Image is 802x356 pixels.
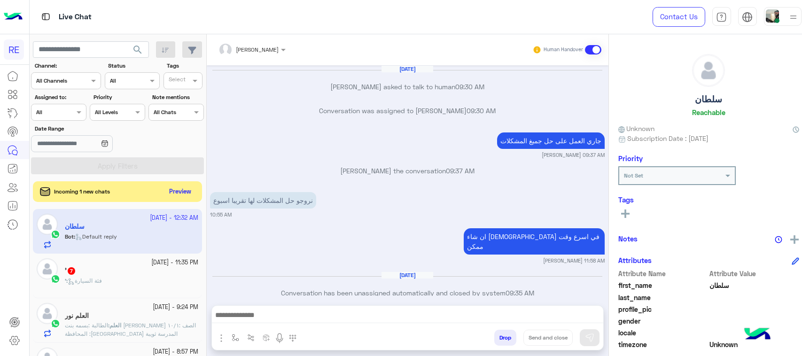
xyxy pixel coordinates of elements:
button: create order [258,330,274,345]
h5: سلطان [695,94,722,105]
span: last_name [618,293,708,302]
span: 09:30 AM [467,107,496,115]
img: send message [585,333,594,342]
button: select flow [227,330,243,345]
span: profile_pic [618,304,708,314]
button: Trigger scenario [243,330,258,345]
span: null [709,316,799,326]
span: العلم [109,322,121,329]
img: create order [263,334,270,341]
h6: [DATE] [382,272,433,279]
h5: ' [65,267,76,275]
label: Date Range [35,124,144,133]
b: : [108,322,121,329]
p: [PERSON_NAME] the conversation [210,166,605,176]
b: Not Set [624,172,643,179]
h6: Tags [618,195,799,204]
span: Unknown [709,340,799,349]
a: tab [712,7,731,27]
small: Human Handover [544,46,583,54]
label: Assigned to: [35,93,86,101]
span: null [709,328,799,338]
small: [DATE] - 9:24 PM [153,303,198,312]
img: tab [40,11,52,23]
img: notes [775,236,782,243]
span: 7 [68,267,75,275]
small: [PERSON_NAME] 09:37 AM [542,151,605,159]
div: Select [167,75,186,86]
p: 25/9/2025, 10:55 AM [210,192,316,209]
p: 25/9/2025, 9:37 AM [497,132,605,149]
h6: Notes [618,234,638,243]
span: 09:37 AM [446,167,475,175]
span: Subscription Date : [DATE] [627,133,709,143]
label: Status [108,62,159,70]
span: Attribute Name [618,269,708,279]
span: search [132,44,143,55]
p: Live Chat [59,11,92,23]
button: search [126,41,149,62]
img: profile [787,11,799,23]
span: Incoming 1 new chats [54,187,110,196]
img: tab [742,12,753,23]
p: Conversation has been unassigned automatically and closed by system [210,288,605,298]
b: : [65,277,68,284]
span: الطالبة :بسمه بنت عبدالله بن محمد بن زاهر الصبحي الصف :١٠/١ المحافظة :جنوب الباطنة المدرسة ثويبة ... [65,322,196,346]
a: Contact Us [653,7,705,27]
img: make a call [289,334,296,342]
label: Channel: [35,62,100,70]
img: defaultAdmin.png [37,258,58,279]
span: 09:30 AM [455,83,484,91]
span: 09:35 AM [506,289,534,297]
button: Drop [494,330,516,346]
img: hulul-logo.png [741,318,774,351]
p: Conversation was assigned to [PERSON_NAME] [210,106,605,116]
label: Note mentions [152,93,203,101]
label: Tags [167,62,202,70]
img: send attachment [216,333,227,344]
span: gender [618,316,708,326]
img: defaultAdmin.png [37,303,58,324]
img: userImage [766,9,779,23]
img: WhatsApp [51,319,60,328]
button: Send and close [523,330,573,346]
h6: Reachable [692,108,725,116]
img: WhatsApp [51,274,60,284]
img: tab [716,12,727,23]
button: Preview [165,185,195,199]
img: send voice note [274,333,285,344]
h5: العلم نور [65,312,89,320]
h6: Priority [618,154,643,163]
p: 25/9/2025, 11:58 AM [464,228,605,255]
h6: [DATE] [382,66,433,72]
p: [PERSON_NAME] asked to talk to human [210,82,605,92]
span: Attribute Value [709,269,799,279]
img: defaultAdmin.png [693,54,724,86]
button: Apply Filters [31,157,204,174]
span: Unknown [618,124,655,133]
span: timezone [618,340,708,349]
small: [DATE] - 11:35 PM [151,258,198,267]
small: [PERSON_NAME] 11:58 AM [543,257,605,264]
label: Priority [93,93,144,101]
span: فئة السيارة [68,277,102,284]
span: first_name [618,280,708,290]
span: locale [618,328,708,338]
h6: Attributes [618,256,652,264]
span: [PERSON_NAME] [236,46,279,53]
span: ' [65,277,66,284]
div: RE [4,39,24,60]
img: select flow [232,334,239,341]
img: Trigger scenario [247,334,255,341]
span: سلطان [709,280,799,290]
img: add [790,235,799,244]
small: 10:55 AM [210,211,232,218]
img: Logo [4,7,23,27]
